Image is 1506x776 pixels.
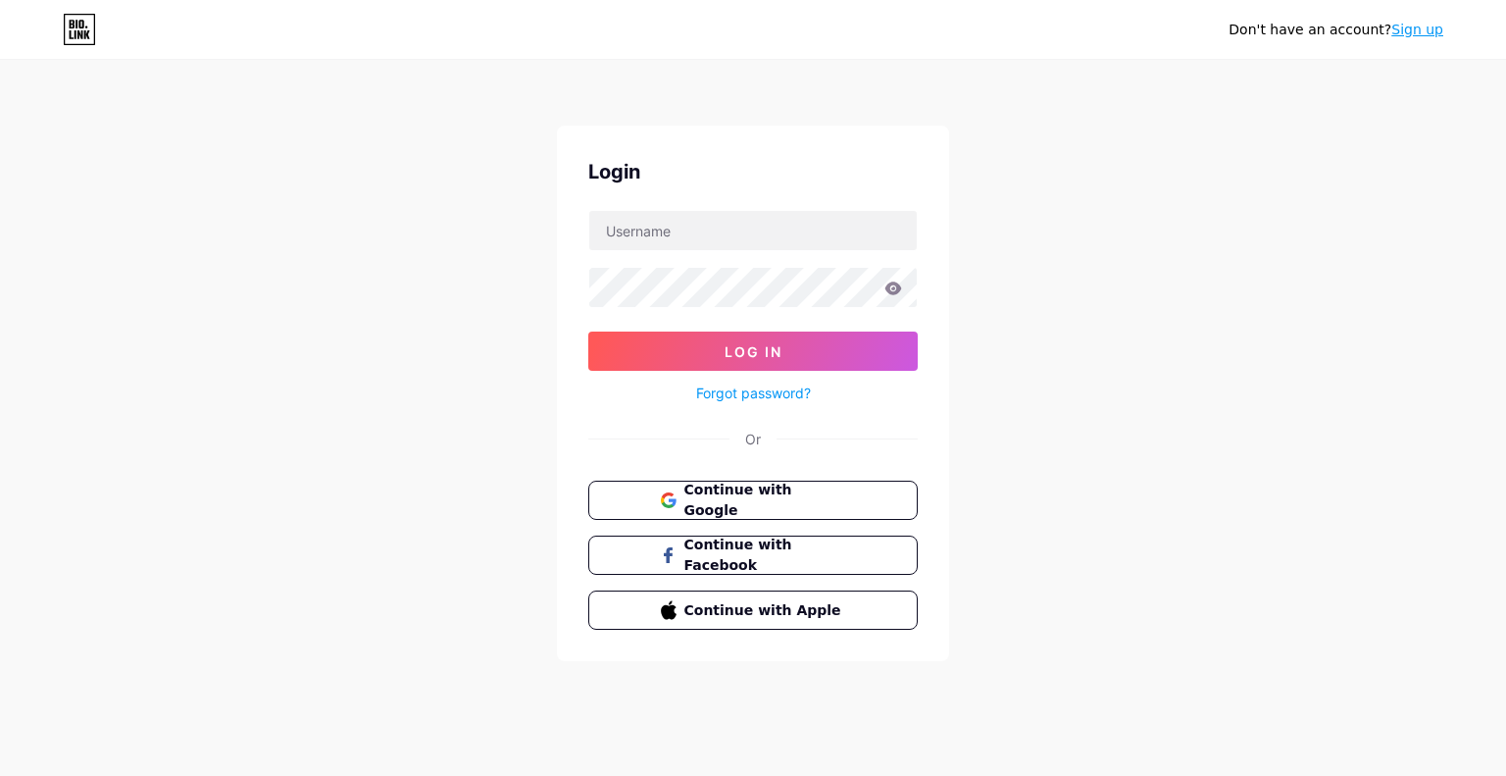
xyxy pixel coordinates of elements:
[588,481,918,520] button: Continue with Google
[588,536,918,575] button: Continue with Facebook
[725,343,782,360] span: Log In
[684,480,846,521] span: Continue with Google
[1229,20,1443,40] div: Don't have an account?
[588,332,918,371] button: Log In
[745,429,761,449] div: Or
[588,591,918,630] button: Continue with Apple
[684,600,846,621] span: Continue with Apple
[589,211,917,250] input: Username
[1391,22,1443,37] a: Sign up
[588,157,918,186] div: Login
[684,535,846,576] span: Continue with Facebook
[696,383,811,403] a: Forgot password?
